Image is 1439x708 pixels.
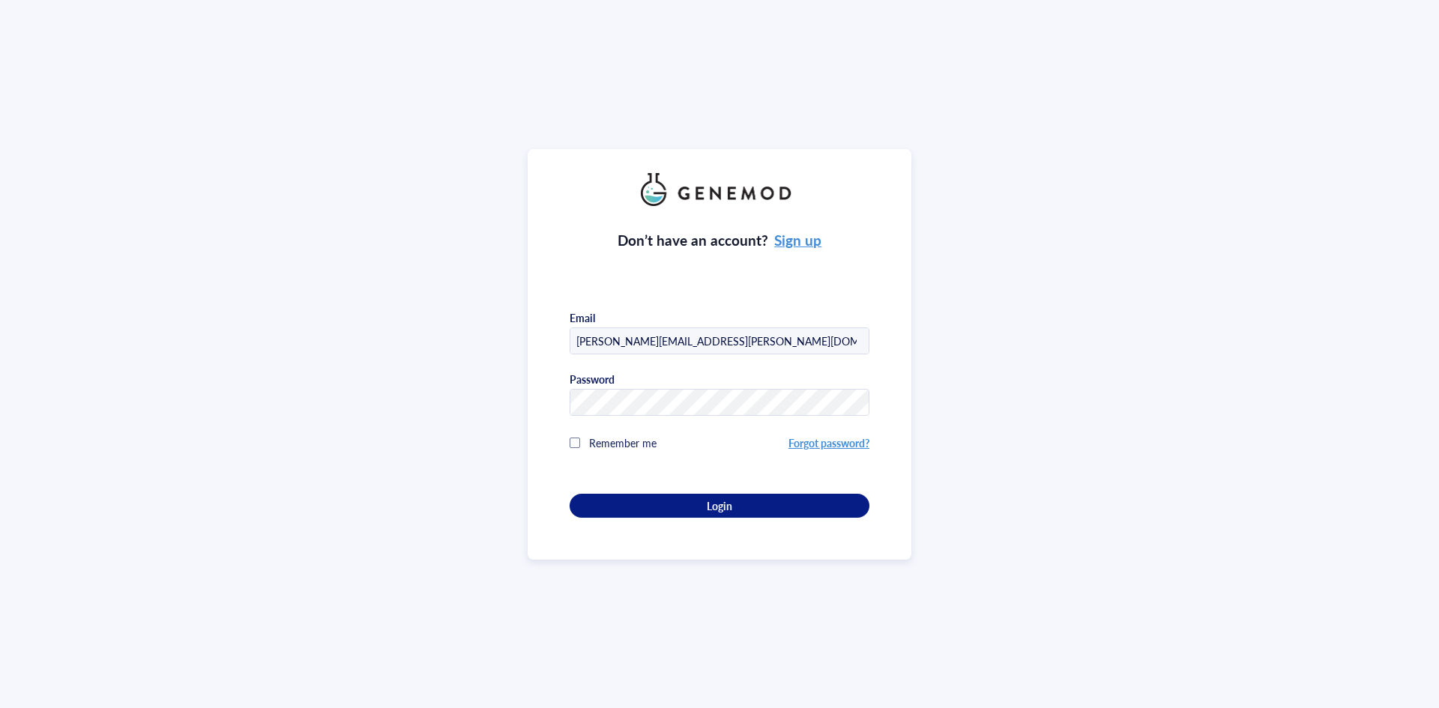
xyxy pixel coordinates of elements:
[570,311,595,324] div: Email
[589,435,657,450] span: Remember me
[788,435,869,450] a: Forgot password?
[707,499,732,512] span: Login
[774,230,821,250] a: Sign up
[641,173,798,206] img: genemod_logo_light-BcqUzbGq.png
[618,230,822,251] div: Don’t have an account?
[570,494,869,518] button: Login
[570,372,615,386] div: Password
